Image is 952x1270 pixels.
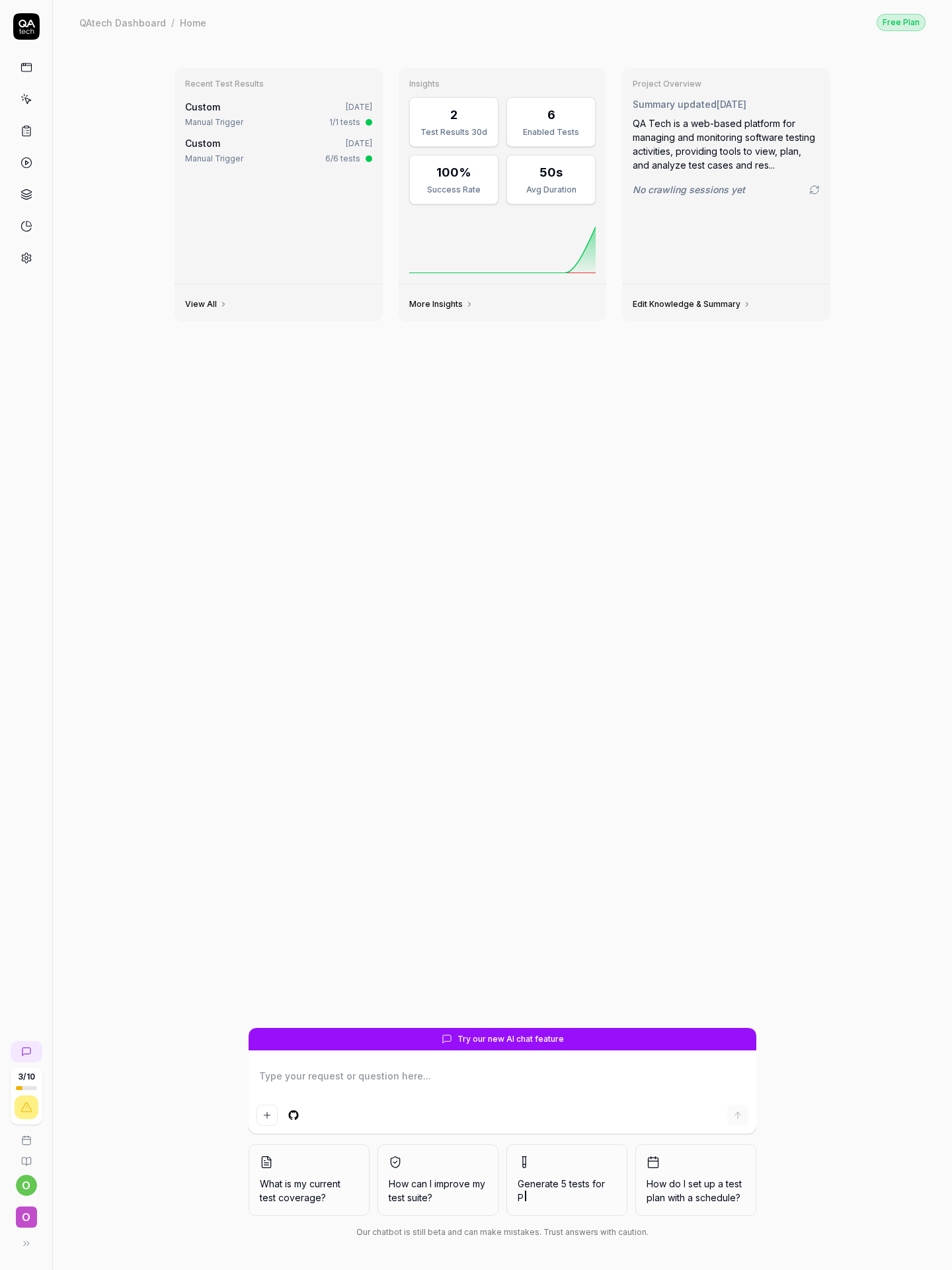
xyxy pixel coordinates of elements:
[5,1124,47,1146] a: Book a call with us
[171,16,175,29] div: /
[249,1144,370,1216] button: What is my current test coverage?
[249,1226,756,1238] div: Our chatbot is still beta and can make mistakes. Trust answers with caution.
[329,116,360,128] div: 1/1 tests
[185,138,220,149] span: Custom
[16,1206,37,1228] span: O
[5,1146,47,1167] a: Documentation
[185,101,220,112] span: Custom
[877,14,926,31] div: Free Plan
[346,102,372,112] time: [DATE]
[539,163,563,181] div: 50s
[5,1196,47,1230] button: O
[18,1073,35,1081] span: 3 / 10
[633,299,751,310] a: Edit Knowledge & Summary
[633,183,745,196] span: No crawling sessions yet
[515,126,587,138] div: Enabled Tests
[79,16,166,29] div: QAtech Dashboard
[389,1177,487,1205] span: How can I improve my test suite?
[16,1175,37,1196] button: o
[257,1105,278,1126] button: Add attachment
[182,134,375,167] a: Custom[DATE]Manual Trigger6/6 tests
[409,299,473,310] a: More Insights
[450,106,457,124] div: 2
[809,185,820,195] a: Go to crawling settings
[633,99,717,110] span: Summary updated
[11,1041,42,1062] a: New conversation
[185,116,243,128] div: Manual Trigger
[182,97,375,131] a: Custom[DATE]Manual Trigger1/1 tests
[877,13,926,31] button: Free Plan
[180,16,206,29] div: Home
[418,126,490,138] div: Test Results 30d
[436,163,471,181] div: 100%
[717,99,746,110] time: [DATE]
[346,138,372,148] time: [DATE]
[185,299,227,310] a: View All
[409,79,596,89] h3: Insights
[647,1177,745,1205] span: How do I set up a test plan with a schedule?
[418,184,490,196] div: Success Rate
[325,153,360,165] div: 6/6 tests
[506,1144,627,1216] button: Generate 5 tests forP
[547,106,555,124] div: 6
[377,1144,498,1216] button: How can I improve my test suite?
[457,1033,564,1045] span: Try our new AI chat feature
[633,116,820,172] div: QA Tech is a web-based platform for managing and monitoring software testing activities, providin...
[185,153,243,165] div: Manual Trigger
[260,1177,358,1205] span: What is my current test coverage?
[518,1177,616,1205] span: Generate 5 tests for
[633,79,820,89] h3: Project Overview
[518,1192,524,1203] span: P
[635,1144,756,1216] button: How do I set up a test plan with a schedule?
[515,184,587,196] div: Avg Duration
[185,79,372,89] h3: Recent Test Results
